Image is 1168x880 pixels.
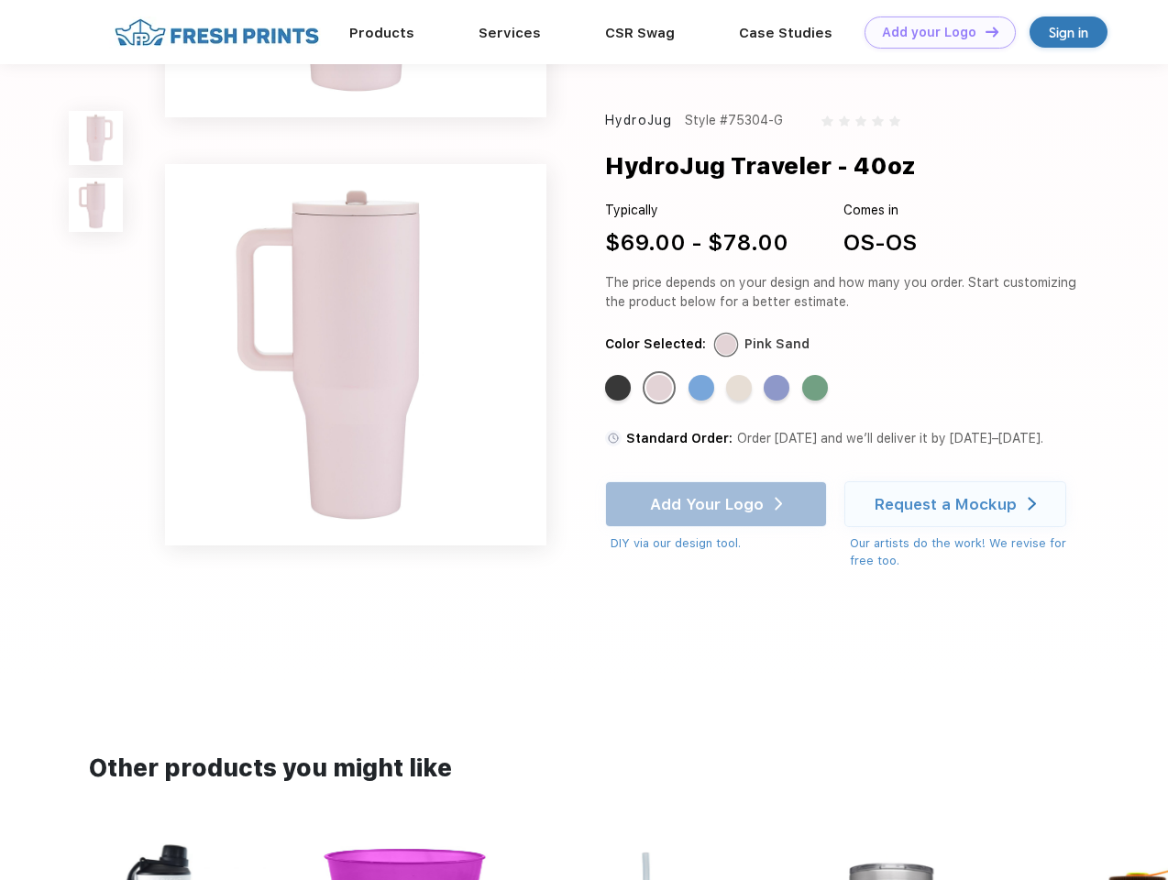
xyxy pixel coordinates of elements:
[605,201,788,220] div: Typically
[349,25,414,41] a: Products
[689,375,714,401] div: Riptide
[611,534,827,553] div: DIY via our design tool.
[744,335,810,354] div: Pink Sand
[605,111,672,130] div: HydroJug
[605,226,788,259] div: $69.00 - $78.00
[726,375,752,401] div: Cream
[986,27,998,37] img: DT
[802,375,828,401] div: Sage
[605,148,916,183] div: HydroJug Traveler - 40oz
[737,431,1043,445] span: Order [DATE] and we’ll deliver it by [DATE]–[DATE].
[605,430,622,446] img: standard order
[764,375,789,401] div: Peri
[855,115,866,126] img: gray_star.svg
[605,335,706,354] div: Color Selected:
[850,534,1084,570] div: Our artists do the work! We revise for free too.
[89,751,1078,786] div: Other products you might like
[605,273,1084,312] div: The price depends on your design and how many you order. Start customizing the product below for ...
[1049,22,1088,43] div: Sign in
[69,178,123,232] img: func=resize&h=100
[605,375,631,401] div: Black
[165,164,546,545] img: func=resize&h=640
[839,115,850,126] img: gray_star.svg
[889,115,900,126] img: gray_star.svg
[109,16,325,49] img: fo%20logo%202.webp
[626,431,733,445] span: Standard Order:
[872,115,883,126] img: gray_star.svg
[843,201,917,220] div: Comes in
[882,25,976,40] div: Add your Logo
[1028,497,1036,511] img: white arrow
[821,115,832,126] img: gray_star.svg
[843,226,917,259] div: OS-OS
[1030,16,1107,48] a: Sign in
[875,495,1017,513] div: Request a Mockup
[646,375,672,401] div: Pink Sand
[685,111,783,130] div: Style #75304-G
[69,111,123,165] img: func=resize&h=100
